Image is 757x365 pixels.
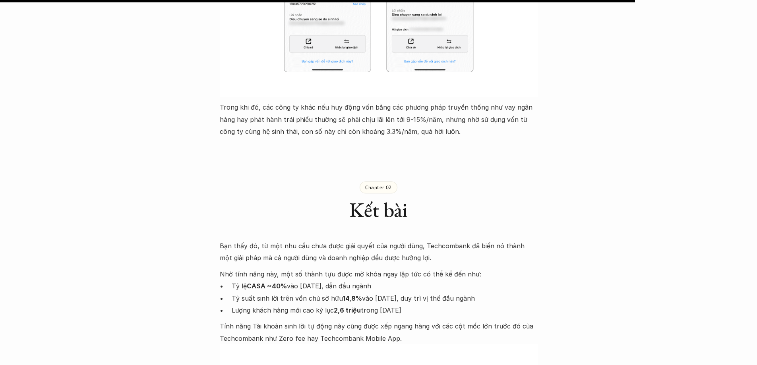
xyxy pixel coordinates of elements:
[220,197,538,222] h2: Kết bài
[247,282,287,290] strong: CASA ~40%
[220,320,538,344] p: Tính năng Tài khoản sinh lời tự động này cũng được xếp ngang hàng với các cột mốc lớn trước đó củ...
[232,304,538,316] p: Lượng khách hàng mới cao kỷ lục trong [DATE]
[334,306,361,314] strong: 2,6 triệu
[232,292,538,304] p: Tỷ suất sinh lời trên vốn chủ sở hữu vào [DATE], duy trì vị thế đầu ngành
[232,280,538,292] p: Tỷ lệ vào [DATE], dẫn đầu ngành
[220,101,538,137] p: Trong khi đó, các công ty khác nếu huy động vốn bằng các phương pháp truyền thống như vay ngân hà...
[343,294,362,302] strong: 14,8%
[220,240,538,264] p: Bạn thấy đó, từ một nhu cầu chưa được giải quyết của người dùng, Techcombank đã biến nó thành một...
[220,268,538,280] p: Nhờ tính năng này, một số thành tựu được mở khóa ngay lập tức có thể kể đến như:
[365,184,392,190] p: Chapter 02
